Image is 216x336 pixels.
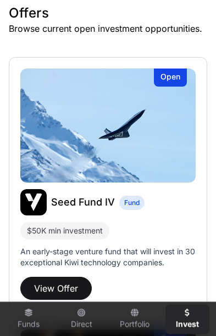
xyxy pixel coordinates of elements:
[9,4,207,22] h1: Offers
[20,69,196,183] img: Seed Fund IV
[9,22,207,35] p: Browse current open investment opportunities.
[154,69,187,87] div: Open
[161,283,216,336] iframe: Chat Widget
[20,69,196,183] a: Seed Fund IVOpen
[20,277,92,300] button: View Offer
[20,222,109,240] div: $50K min investment
[51,196,115,208] span: Seed Fund IV
[20,189,47,215] img: Seed Fund IV
[59,304,103,334] a: Direct
[113,304,157,334] a: Portfolio
[124,198,140,207] span: Fund
[51,196,115,209] a: Seed Fund IV
[7,304,51,334] a: Funds
[27,224,103,237] div: $50K min investment
[20,246,196,268] p: An early-stage venture fund that will invest in 30 exceptional Kiwi technology companies.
